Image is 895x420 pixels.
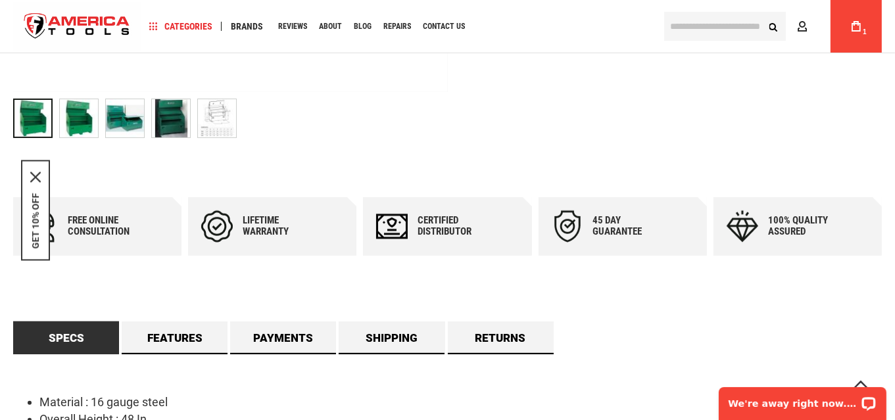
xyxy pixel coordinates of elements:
[30,172,41,182] button: Close
[319,22,342,30] span: About
[149,22,212,31] span: Categories
[354,22,372,30] span: Blog
[768,215,847,237] div: 100% quality assured
[377,18,417,35] a: Repairs
[423,22,465,30] span: Contact Us
[863,28,867,35] span: 1
[30,193,41,248] button: GET 10% OFF
[593,215,672,237] div: 45 day Guarantee
[448,321,554,354] a: Returns
[230,321,336,354] a: Payments
[418,215,496,237] div: Certified Distributor
[106,99,144,137] img: GREENLEE 3660 SLANT TOP BOX
[30,172,41,182] svg: close icon
[339,321,445,354] a: Shipping
[122,321,228,354] a: Features
[348,18,377,35] a: Blog
[383,22,411,30] span: Repairs
[231,22,263,31] span: Brands
[13,92,59,145] div: GREENLEE 3660 SLANT TOP BOX
[13,2,141,51] img: America Tools
[105,92,151,145] div: GREENLEE 3660 SLANT TOP BOX
[13,2,141,51] a: store logo
[272,18,313,35] a: Reviews
[68,215,147,237] div: Free online consultation
[59,92,105,145] div: GREENLEE 3660 SLANT TOP BOX
[313,18,348,35] a: About
[710,379,895,420] iframe: LiveChat chat widget
[13,321,119,354] a: Specs
[225,18,269,35] a: Brands
[761,14,786,39] button: Search
[143,18,218,35] a: Categories
[417,18,471,35] a: Contact Us
[278,22,307,30] span: Reviews
[60,99,98,137] img: GREENLEE 3660 SLANT TOP BOX
[39,394,882,411] li: Material : 16 gauge steel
